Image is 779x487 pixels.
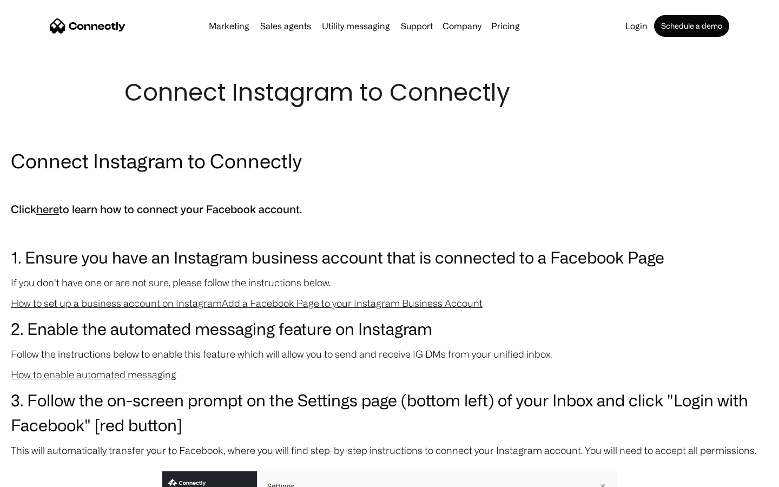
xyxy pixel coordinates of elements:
[256,22,315,30] a: Sales agents
[487,22,524,30] a: Pricing
[11,443,768,458] p: This will automatically transfer your to Facebook, where you will find step-by-step instructions ...
[11,468,65,483] aside: Language selected: English
[654,15,729,37] a: Schedule a demo
[11,224,768,239] p: ‍
[11,387,768,437] h3: 3. Follow the on-screen prompt on the Settings page (bottom left) of your Inbox and click "Login ...
[621,22,652,30] a: Login
[11,275,768,290] p: If you don't have one or are not sure, please follow the instructions below.
[11,180,768,195] p: ‍
[11,298,222,308] a: How to set up a business account on Instagram
[397,22,437,30] a: Support
[318,22,394,30] a: Utility messaging
[204,22,254,30] a: Marketing
[222,298,483,308] a: Add a Facebook Page to your Instagram Business Account
[11,316,768,341] h3: 2. Enable the automated messaging feature on Instagram
[11,147,768,174] h2: Connect Instagram to Connectly
[11,245,768,269] h3: 1. Ensure you have an Instagram business account that is connected to a Facebook Page
[11,369,176,380] a: How to enable automated messaging
[124,76,655,109] h1: Connect Instagram to Connectly
[36,203,59,215] a: here
[22,468,65,483] ul: Language list
[11,346,768,361] p: Follow the instructions below to enable this feature which will allow you to send and receive IG ...
[11,200,768,219] h5: Click to learn how to connect your Facebook account.
[443,18,481,34] div: Company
